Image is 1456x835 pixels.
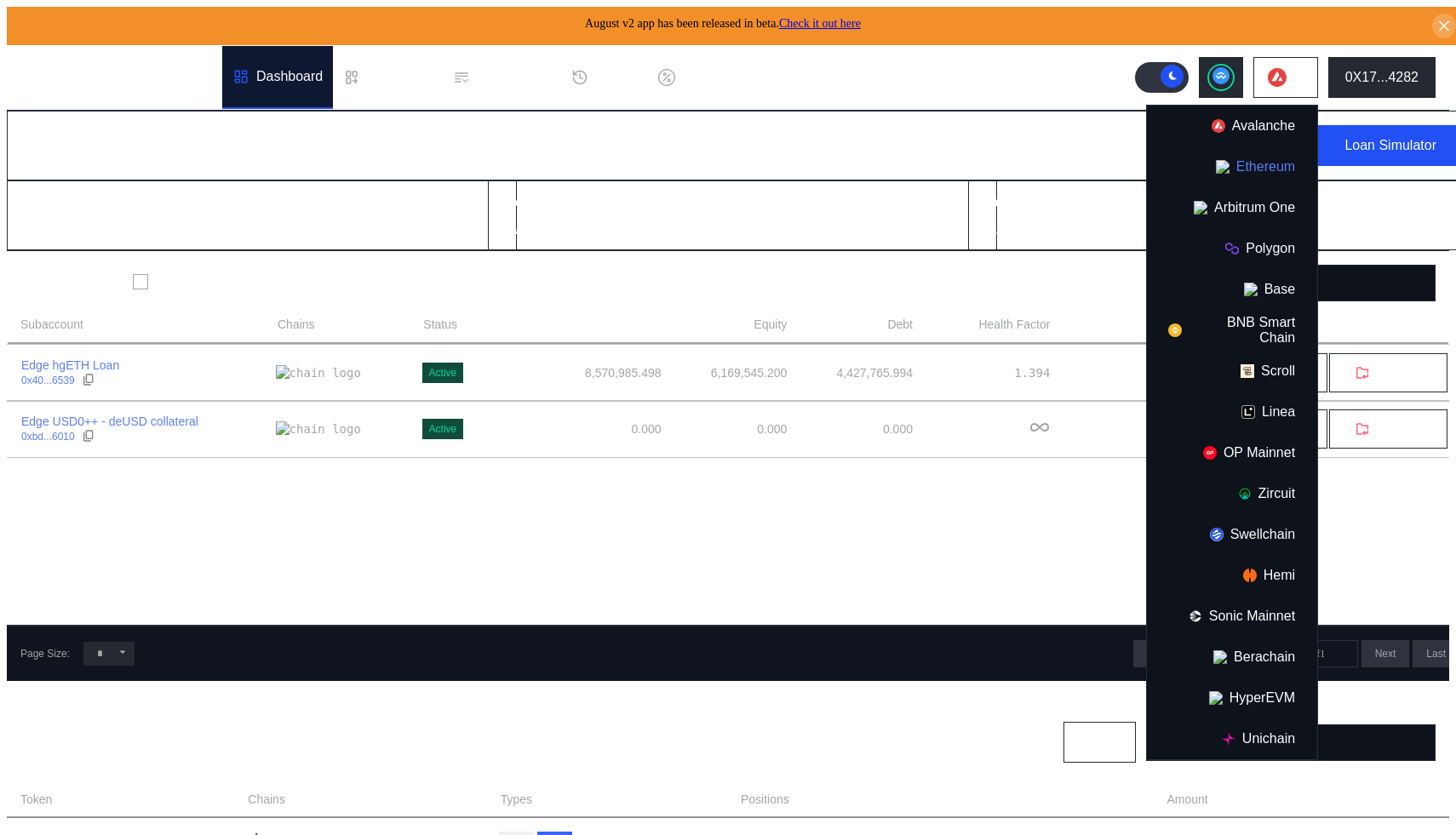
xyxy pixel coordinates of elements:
button: Sonic Mainnet [1147,596,1317,637]
img: chain logo [1209,691,1223,705]
a: History [561,46,648,109]
button: Avalanche [1147,106,1317,146]
span: Token [20,791,52,809]
button: Berachain [1147,637,1317,678]
span: Chains [248,791,285,809]
div: Dashboard [256,69,323,84]
div: USD [1123,215,1159,236]
img: chain logo [1210,528,1224,541]
h2: Total Equity [983,195,1059,210]
span: Types [501,791,532,809]
img: chain logo [1241,405,1255,419]
a: Loan Book [333,46,443,109]
span: Withdraw [1376,367,1421,380]
button: OP Mainnet [1147,432,1317,473]
div: USD [162,215,198,236]
div: Permissions [477,70,551,85]
span: Withdraw [1376,423,1421,436]
span: USD Value [1378,791,1436,809]
h2: Total Debt [502,195,568,210]
img: chain logo [1238,487,1252,500]
button: Linea [1147,392,1317,432]
span: Next [1375,648,1396,660]
a: Check it out here [779,17,861,30]
div: Loan Book [367,70,433,85]
button: Next [1361,640,1410,667]
button: Chain [1063,722,1136,763]
span: Positions [741,791,789,809]
span: Status [423,316,457,334]
div: Subaccounts [20,273,119,293]
img: chain logo [276,421,361,437]
img: chain logo [1268,68,1287,87]
div: Loan Simulator [1344,138,1436,153]
button: Ethereum [1147,146,1317,187]
td: 1.394 [914,345,1051,401]
img: chain logo [276,365,361,380]
img: chain logo [1216,160,1230,174]
button: Hemi [1147,555,1317,596]
img: chain logo [1241,364,1254,378]
img: chain logo [1203,446,1217,460]
button: Zircuit [1147,473,1317,514]
button: Unichain [1147,718,1317,759]
button: Withdraw [1328,409,1448,449]
div: Active [429,423,457,435]
span: Amount [1167,791,1207,809]
img: chain logo [1222,732,1235,746]
button: Withdraw [1328,352,1448,393]
div: 0xbd...6010 [21,431,75,443]
a: Permissions [443,46,561,109]
div: Active [429,367,457,379]
h2: Total Balance [21,195,109,210]
span: August v2 app has been released in beta. [585,17,861,30]
div: Positions [20,733,89,752]
button: Polygon [1147,228,1317,269]
div: 0X17...4282 [1345,70,1419,85]
td: 8,570,985.498 [496,345,662,401]
div: History [595,70,638,85]
td: 0.000 [662,401,788,457]
span: Chains [278,316,315,334]
div: Discount Factors [682,70,784,85]
span: Subaccount [20,316,83,334]
span: Last [1426,648,1446,660]
img: chain logo [1168,323,1182,337]
div: 6,169,545.200 [983,215,1116,236]
button: BNB Smart Chain [1147,310,1317,351]
label: Show Closed Accounts [155,274,281,289]
div: My Dashboard [21,130,178,162]
div: Edge hgETH Loan [21,357,119,373]
a: Discount Factors [648,46,794,109]
button: First [1133,640,1180,667]
div: Page Size: [20,648,70,660]
img: chain logo [1244,283,1258,296]
td: 4,427,765.994 [788,345,914,401]
button: Scroll [1147,351,1317,392]
button: Base [1147,269,1317,310]
div: 0x40...6539 [21,375,75,386]
button: Swellchain [1147,514,1317,555]
img: chain logo [1194,201,1207,214]
img: chain logo [1212,119,1225,133]
a: Dashboard [222,46,333,109]
button: 0X17...4282 [1328,57,1436,98]
span: Account Balance [572,316,662,334]
span: Debt [887,316,913,334]
div: USD [642,215,678,236]
div: 4,427,765.994 [502,215,636,236]
button: Arbitrum One [1147,187,1317,228]
img: chain logo [1243,569,1257,582]
td: 0.000 [788,401,914,457]
button: HyperEVM [1147,678,1317,718]
img: chain logo [1213,650,1227,664]
span: Health Factor [978,316,1050,334]
div: Edge USD0++ - deUSD collateral [21,414,198,429]
img: chain logo [1189,609,1202,623]
td: 6,169,545.200 [662,345,788,401]
span: Equity [754,316,787,334]
button: chain logo [1253,57,1318,98]
td: 0.000 [496,401,662,457]
span: Chain [1078,736,1104,748]
img: chain logo [1225,242,1239,255]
